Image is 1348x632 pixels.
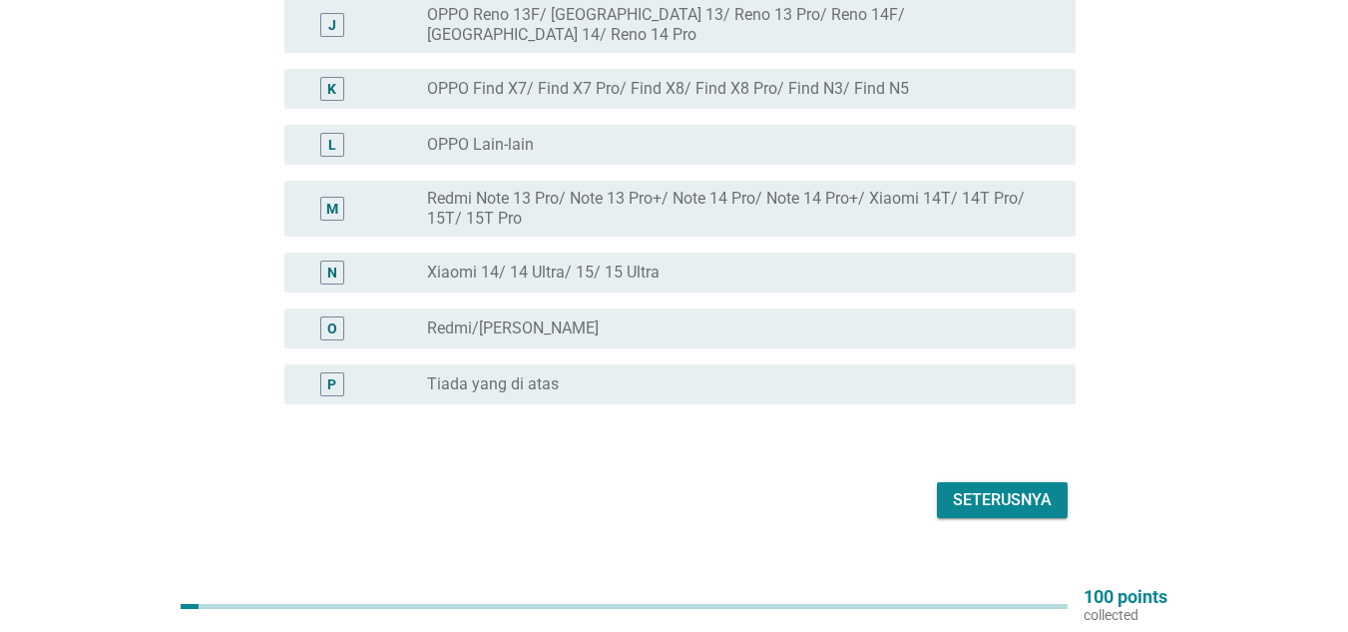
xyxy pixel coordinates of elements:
[328,15,336,36] div: J
[427,318,599,338] label: Redmi/[PERSON_NAME]
[427,135,534,155] label: OPPO Lain-lain
[427,189,1044,229] label: Redmi Note 13 Pro/ Note 13 Pro+/ Note 14 Pro/ Note 14 Pro+/ Xiaomi 14T/ 14T Pro/ 15T/ 15T Pro
[427,79,909,99] label: OPPO Find X7/ Find X7 Pro/ Find X8/ Find X8 Pro/ Find N3/ Find N5
[327,374,336,395] div: P
[326,199,338,220] div: M
[427,374,559,394] label: Tiada yang di atas
[327,263,337,284] div: N
[427,5,1044,45] label: OPPO Reno 13F/ [GEOGRAPHIC_DATA] 13/ Reno 13 Pro/ Reno 14F/ [GEOGRAPHIC_DATA] 14/ Reno 14 Pro
[327,318,337,339] div: O
[1084,606,1167,624] p: collected
[327,79,336,100] div: K
[1084,588,1167,606] p: 100 points
[328,135,336,156] div: L
[427,263,660,283] label: Xiaomi 14/ 14 Ultra/ 15/ 15 Ultra
[937,482,1068,518] button: Seterusnya
[953,488,1052,512] div: Seterusnya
